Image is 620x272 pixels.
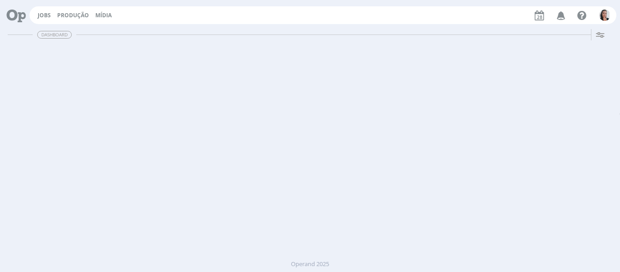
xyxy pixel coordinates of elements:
[35,12,54,19] button: Jobs
[38,11,51,19] a: Jobs
[95,11,112,19] a: Mídia
[54,12,92,19] button: Produção
[599,10,610,21] img: C
[37,31,72,39] span: Dashboard
[599,7,611,23] button: C
[57,11,89,19] a: Produção
[93,12,114,19] button: Mídia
